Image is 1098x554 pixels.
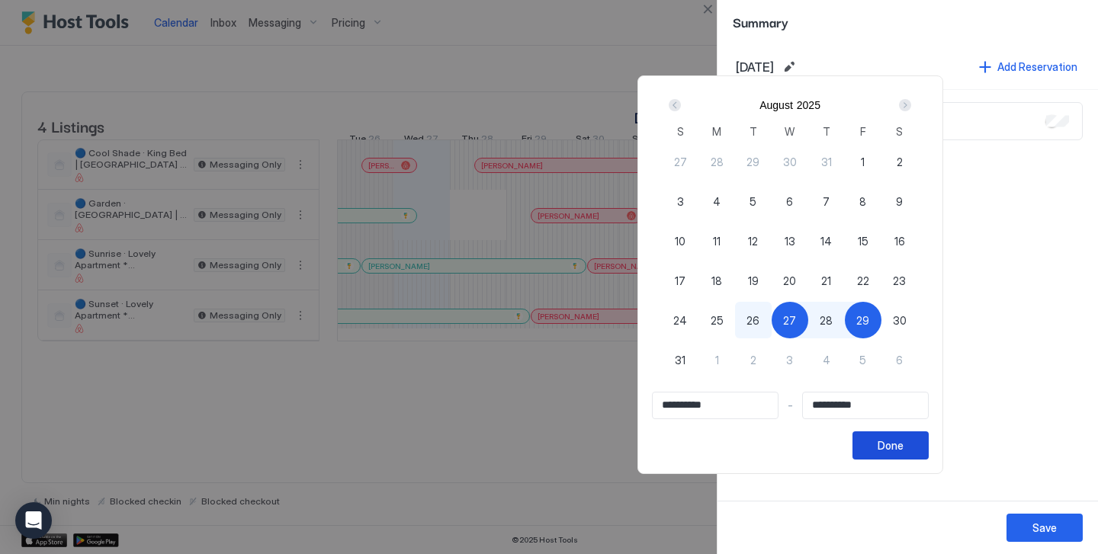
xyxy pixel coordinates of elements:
[823,194,830,210] span: 7
[662,341,698,378] button: 31
[675,352,685,368] span: 31
[857,273,869,289] span: 22
[860,123,866,139] span: F
[845,143,881,180] button: 1
[797,99,820,111] button: 2025
[662,223,698,259] button: 10
[711,312,724,328] span: 25
[698,262,735,299] button: 18
[786,194,793,210] span: 6
[698,302,735,338] button: 25
[845,302,881,338] button: 29
[675,273,685,289] span: 17
[881,183,918,219] button: 9
[772,262,808,299] button: 20
[858,233,868,249] span: 15
[15,502,52,539] div: Open Intercom Messenger
[845,341,881,378] button: 5
[698,223,735,259] button: 11
[881,223,918,259] button: 16
[896,194,903,210] span: 9
[808,341,845,378] button: 4
[748,233,758,249] span: 12
[772,302,808,338] button: 27
[713,194,721,210] span: 4
[713,233,721,249] span: 11
[750,352,756,368] span: 2
[772,143,808,180] button: 30
[878,437,904,453] div: Done
[750,194,756,210] span: 5
[711,154,724,170] span: 28
[711,273,722,289] span: 18
[677,194,684,210] span: 3
[893,273,906,289] span: 23
[677,123,684,139] span: S
[746,312,759,328] span: 26
[881,302,918,338] button: 30
[698,143,735,180] button: 28
[845,183,881,219] button: 8
[662,183,698,219] button: 3
[859,352,866,368] span: 5
[759,99,793,111] div: August
[698,341,735,378] button: 1
[712,123,721,139] span: M
[852,431,929,460] button: Done
[820,312,833,328] span: 28
[772,183,808,219] button: 6
[735,302,772,338] button: 26
[861,154,865,170] span: 1
[808,302,845,338] button: 28
[897,154,903,170] span: 2
[821,273,831,289] span: 21
[788,399,793,412] span: -
[783,312,796,328] span: 27
[808,262,845,299] button: 21
[881,143,918,180] button: 2
[785,233,795,249] span: 13
[820,233,832,249] span: 14
[666,96,686,114] button: Prev
[662,143,698,180] button: 27
[893,312,907,328] span: 30
[748,273,759,289] span: 19
[662,302,698,338] button: 24
[783,154,797,170] span: 30
[803,392,928,418] input: Input Field
[735,143,772,180] button: 29
[653,392,778,418] input: Input Field
[823,123,830,139] span: T
[746,154,759,170] span: 29
[735,183,772,219] button: 5
[675,233,685,249] span: 10
[896,352,903,368] span: 6
[772,341,808,378] button: 3
[735,341,772,378] button: 2
[735,223,772,259] button: 12
[735,262,772,299] button: 19
[715,352,719,368] span: 1
[894,96,914,114] button: Next
[786,352,793,368] span: 3
[808,143,845,180] button: 31
[772,223,808,259] button: 13
[785,123,795,139] span: W
[808,223,845,259] button: 14
[845,262,881,299] button: 22
[859,194,866,210] span: 8
[896,123,903,139] span: S
[698,183,735,219] button: 4
[894,233,905,249] span: 16
[821,154,832,170] span: 31
[673,312,687,328] span: 24
[881,262,918,299] button: 23
[808,183,845,219] button: 7
[856,312,869,328] span: 29
[823,352,830,368] span: 4
[674,154,687,170] span: 27
[845,223,881,259] button: 15
[881,341,918,378] button: 6
[662,262,698,299] button: 17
